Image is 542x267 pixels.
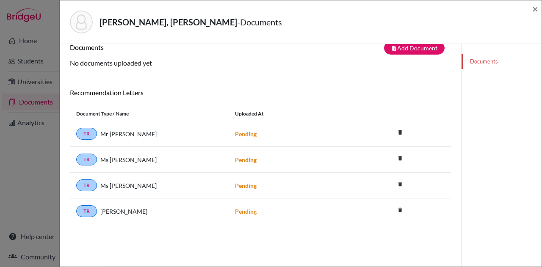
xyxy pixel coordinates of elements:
[76,154,97,165] a: TR
[462,54,542,69] a: Documents
[70,43,260,51] h6: Documents
[70,110,229,118] div: Document Type / Name
[76,128,97,140] a: TR
[235,208,257,215] strong: Pending
[100,155,157,164] span: Ms [PERSON_NAME]
[235,182,257,189] strong: Pending
[237,17,282,27] span: - Documents
[100,207,147,216] span: [PERSON_NAME]
[229,110,356,118] div: Uploaded at
[394,152,406,165] i: delete
[70,41,451,68] div: No documents uploaded yet
[235,130,257,138] strong: Pending
[394,153,406,165] a: delete
[394,204,406,216] i: delete
[70,88,451,96] h6: Recommendation Letters
[100,181,157,190] span: Ms [PERSON_NAME]
[532,3,538,15] span: ×
[394,179,406,190] a: delete
[394,126,406,139] i: delete
[76,179,97,191] a: TR
[384,41,445,55] button: note_addAdd Document
[532,4,538,14] button: Close
[235,156,257,163] strong: Pending
[100,129,157,138] span: Mr [PERSON_NAME]
[394,205,406,216] a: delete
[100,17,237,27] strong: [PERSON_NAME], [PERSON_NAME]
[394,127,406,139] a: delete
[391,45,397,51] i: note_add
[76,205,97,217] a: TR
[394,178,406,190] i: delete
